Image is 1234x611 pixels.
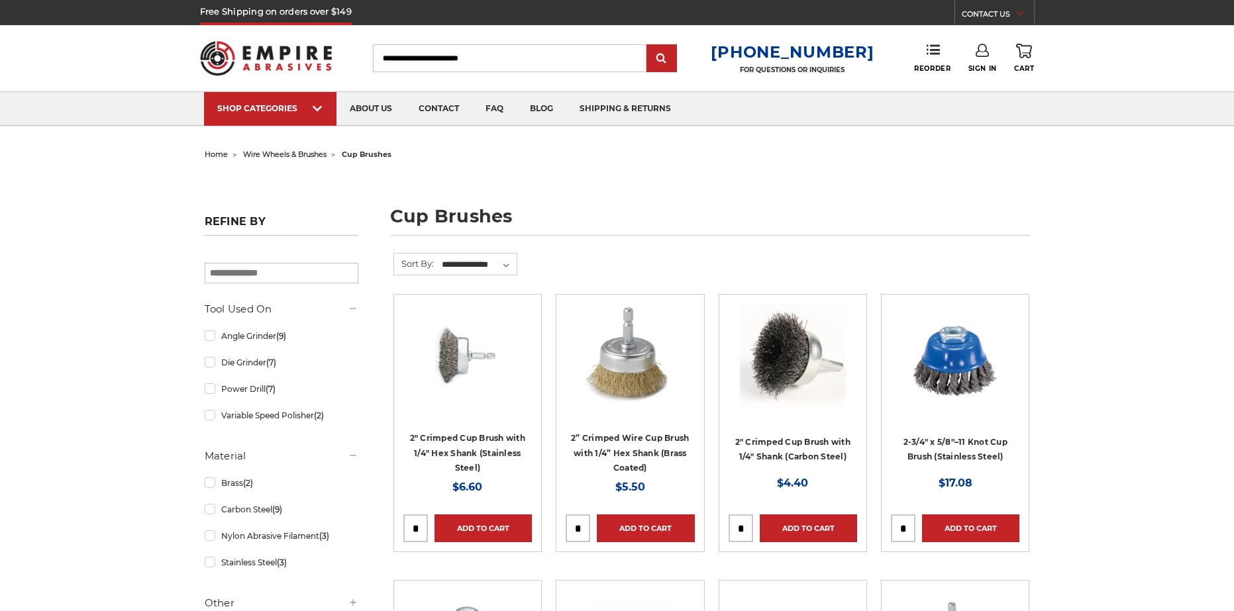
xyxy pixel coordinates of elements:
[205,301,358,317] h5: Tool Used On
[777,477,808,489] span: $4.40
[1014,44,1034,73] a: Cart
[711,42,874,62] a: [PHONE_NUMBER]
[903,437,1007,462] a: 2-3/4″ x 5/8″–11 Knot Cup Brush (Stainless Steel)
[200,32,333,84] img: Empire Abrasives
[205,351,358,374] a: Die Grinder
[205,324,358,348] a: Angle Grinder
[440,255,517,275] select: Sort By:
[342,150,391,159] span: cup brushes
[336,92,405,126] a: about us
[205,471,358,494] a: Brass
[517,92,566,126] a: blog
[472,92,517,126] a: faq
[217,103,323,113] div: SHOP CATEGORIES
[566,92,684,126] a: shipping & returns
[729,304,857,432] a: Crimped Wire Cup Brush with Shank
[740,304,846,410] img: Crimped Wire Cup Brush with Shank
[205,215,358,236] h5: Refine by
[319,531,329,541] span: (3)
[452,481,482,493] span: $6.60
[410,433,525,473] a: 2" Crimped Cup Brush with 1/4" Hex Shank (Stainless Steel)
[205,448,358,464] h5: Material
[711,66,874,74] p: FOR QUESTIONS OR INQUIRIES
[760,514,857,542] a: Add to Cart
[566,304,694,432] a: 2" brass crimped wire cup brush with 1/4" hex shank
[1014,64,1034,73] span: Cart
[577,304,683,410] img: 2" brass crimped wire cup brush with 1/4" hex shank
[435,514,532,542] a: Add to Cart
[405,92,472,126] a: contact
[914,44,951,72] a: Reorder
[205,377,358,400] a: Power Drill
[266,384,276,394] span: (7)
[597,514,694,542] a: Add to Cart
[266,357,276,367] span: (7)
[276,331,286,341] span: (9)
[314,410,324,420] span: (2)
[205,404,358,427] a: Variable Speed Polisher
[415,304,521,410] img: 2" Crimped Cup Brush 193220B
[205,551,358,574] a: Stainless Steel
[205,498,358,521] a: Carbon Steel
[735,437,850,462] a: 2" Crimped Cup Brush with 1/4" Shank (Carbon Steel)
[205,150,228,159] a: home
[243,150,327,159] a: wire wheels & brushes
[571,433,689,473] a: 2” Crimped Wire Cup Brush with 1/4” Hex Shank (Brass Coated)
[277,557,287,567] span: (3)
[939,477,972,489] span: $17.08
[205,524,358,547] a: Nylon Abrasive Filament
[394,254,434,273] label: Sort By:
[243,478,253,488] span: (2)
[205,595,358,611] h5: Other
[390,207,1030,236] h1: cup brushes
[615,481,645,493] span: $5.50
[891,304,1019,432] a: 2-3/4″ x 5/8″–11 Knot Cup Brush (Stainless Steel)
[962,7,1034,25] a: CONTACT US
[902,304,1008,410] img: 2-3/4″ x 5/8″–11 Knot Cup Brush (Stainless Steel)
[648,46,675,72] input: Submit
[403,304,532,432] a: 2" Crimped Cup Brush 193220B
[914,64,951,73] span: Reorder
[272,504,282,514] span: (9)
[968,64,997,73] span: Sign In
[922,514,1019,542] a: Add to Cart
